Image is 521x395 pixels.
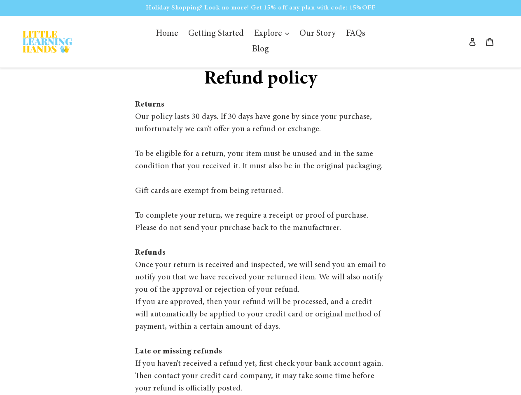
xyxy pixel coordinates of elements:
a: Our Story [295,26,340,42]
strong: Late or missing refunds [135,347,222,355]
span: Explore [254,30,282,39]
h1: Refund policy [135,68,386,91]
button: Explore [250,26,294,42]
span: Getting Started [188,30,244,39]
a: Getting Started [184,26,248,42]
span: FAQs [346,30,365,39]
strong: Returns [135,100,164,109]
img: Little Learning Hands [23,31,72,53]
a: FAQs [342,26,369,42]
p: Holiday Shopping? Look no more! Get 15% off any plan with code: 15%OFF [1,1,520,15]
span: Home [156,30,178,39]
span: Blog [252,45,269,54]
span: Our Story [299,30,336,39]
strong: Refunds [135,249,166,257]
a: Home [152,26,182,42]
a: Blog [248,42,273,58]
